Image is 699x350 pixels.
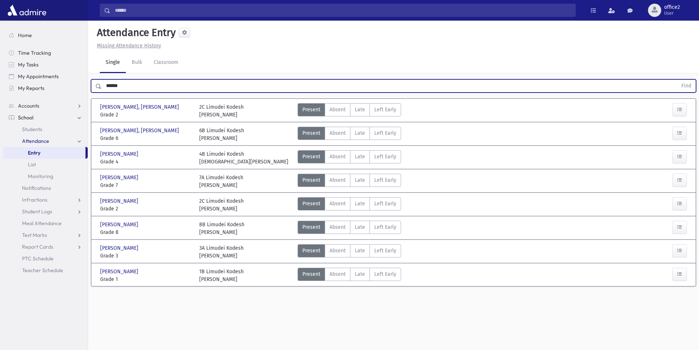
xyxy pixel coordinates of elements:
div: AttTypes [298,127,401,142]
a: School [3,112,88,123]
span: Grade 2 [100,111,192,119]
span: [PERSON_NAME] [100,174,140,181]
span: Grade 4 [100,158,192,166]
span: Left Early [374,129,396,137]
a: Time Tracking [3,47,88,59]
span: [PERSON_NAME] [100,150,140,158]
span: Absent [330,106,346,113]
span: Test Marks [22,232,47,238]
span: Late [355,176,365,184]
span: office2 [664,4,680,10]
span: Late [355,200,365,208]
span: User [664,10,680,16]
a: Entry [3,147,85,159]
a: Bulk [126,53,148,73]
span: List [28,161,36,168]
a: Report Cards [3,241,88,253]
span: Absent [330,129,346,137]
a: Attendance [3,135,88,147]
div: 2C Limudei Kodesh [PERSON_NAME] [199,103,244,119]
div: 4B Limudei Kodesh [DEMOGRAPHIC_DATA][PERSON_NAME] [199,150,288,166]
span: Students [22,126,42,133]
span: Grade 2 [100,205,192,213]
span: Student Logs [22,208,52,215]
div: 7A Limudei Kodesh [PERSON_NAME] [199,174,243,189]
span: Present [302,200,320,208]
a: My Appointments [3,71,88,82]
span: My Tasks [18,61,39,68]
a: Monitoring [3,170,88,182]
div: AttTypes [298,244,401,260]
span: School [18,114,33,121]
a: Notifications [3,182,88,194]
span: Present [302,247,320,255]
img: AdmirePro [6,3,48,18]
span: Present [302,223,320,231]
span: Late [355,106,365,113]
a: Single [100,53,126,73]
span: Left Early [374,106,396,113]
span: Home [18,32,32,39]
span: Present [302,153,320,160]
a: List [3,159,88,170]
span: Grade 7 [100,181,192,189]
span: Present [302,129,320,137]
a: Meal Attendance [3,217,88,229]
span: Present [302,106,320,113]
span: Infractions [22,196,47,203]
u: Missing Attendance History [97,43,161,49]
span: [PERSON_NAME] [100,221,140,228]
a: Student Logs [3,206,88,217]
span: Left Early [374,200,396,208]
span: Late [355,270,365,278]
div: 3A Limudei Kodesh [PERSON_NAME] [199,244,244,260]
span: Absent [330,223,346,231]
input: Search [110,4,575,17]
span: Left Early [374,153,396,160]
span: PTC Schedule [22,255,54,262]
span: Monitoring [28,173,53,180]
span: Entry [28,149,40,156]
a: Infractions [3,194,88,206]
span: Grade 8 [100,228,192,236]
div: AttTypes [298,268,401,283]
div: AttTypes [298,150,401,166]
span: [PERSON_NAME], [PERSON_NAME] [100,103,181,111]
span: [PERSON_NAME] [100,244,140,252]
div: AttTypes [298,174,401,189]
span: Late [355,153,365,160]
div: 6B Limudei Kodesh [PERSON_NAME] [199,127,244,142]
span: Absent [330,176,346,184]
a: Accounts [3,100,88,112]
span: Left Early [374,270,396,278]
span: Notifications [22,185,51,191]
span: [PERSON_NAME] [100,268,140,275]
span: Present [302,176,320,184]
span: Accounts [18,102,39,109]
span: Absent [330,153,346,160]
span: Absent [330,200,346,208]
span: Report Cards [22,243,53,250]
span: Grade 3 [100,252,192,260]
span: Left Early [374,176,396,184]
span: Meal Attendance [22,220,62,227]
a: My Reports [3,82,88,94]
h5: Attendance Entry [94,26,176,39]
a: My Tasks [3,59,88,71]
span: Present [302,270,320,278]
span: Grade 1 [100,275,192,283]
div: 8B Limudei Kodesh [PERSON_NAME] [199,221,244,236]
span: Attendance [22,138,49,144]
a: Teacher Schedule [3,264,88,276]
span: Left Early [374,247,396,255]
span: Left Early [374,223,396,231]
span: Absent [330,247,346,255]
div: 2C Limudei Kodesh [PERSON_NAME] [199,197,244,213]
div: AttTypes [298,103,401,119]
span: Late [355,223,365,231]
button: Find [677,80,696,92]
div: AttTypes [298,197,401,213]
div: 1B Limudei Kodesh [PERSON_NAME] [199,268,244,283]
span: Late [355,247,365,255]
span: My Appointments [18,73,59,80]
